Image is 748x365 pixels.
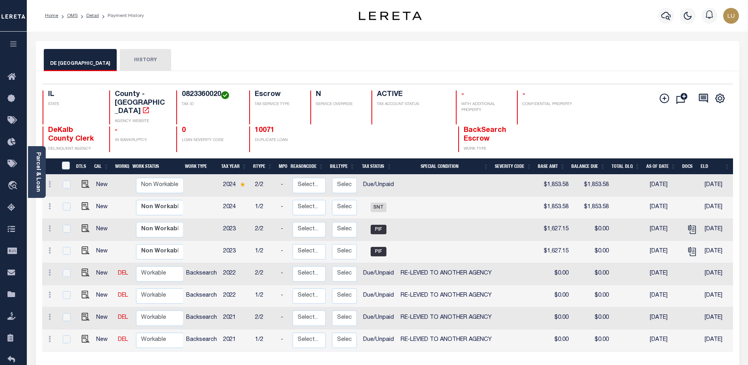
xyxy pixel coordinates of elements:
[401,271,492,276] span: RE-LEVIED TO ANOTHER AGENCY
[572,329,612,352] td: $0.00
[182,90,239,99] h4: 0823360020
[252,175,278,197] td: 2/2
[99,12,144,19] li: Payment History
[255,127,274,134] a: 10071
[701,197,732,219] td: [DATE]
[112,158,129,175] th: WorkQ
[93,219,115,241] td: New
[701,329,732,352] td: [DATE]
[316,102,362,107] p: SERVICE OVERRIDE
[359,11,422,20] img: logo-dark.svg
[358,158,395,175] th: Tax Status: activate to sort column ascending
[115,127,118,134] span: -
[538,241,572,263] td: $1,627.15
[252,219,278,241] td: 2/2
[278,285,289,307] td: -
[647,241,683,263] td: [DATE]
[278,219,289,241] td: -
[45,13,58,18] a: Home
[647,197,683,219] td: [DATE]
[252,329,278,352] td: 1/2
[220,329,252,352] td: 2021
[91,158,112,175] th: CAL: activate to sort column ascending
[538,219,572,241] td: $1,627.15
[220,307,252,329] td: 2021
[93,263,115,285] td: New
[278,263,289,285] td: -
[701,241,732,263] td: [DATE]
[182,137,239,143] p: LOAN SEVERITY CODE
[701,263,732,285] td: [DATE]
[255,102,301,107] p: TAX SERVICE TYPE
[572,219,612,241] td: $0.00
[647,285,683,307] td: [DATE]
[647,219,683,241] td: [DATE]
[93,329,115,352] td: New
[278,241,289,263] td: -
[182,127,186,134] span: 0
[371,247,386,256] span: PIF
[401,293,492,298] span: RE-LEVIED TO ANOTHER AGENCY
[183,329,220,352] td: Backsearch
[647,175,683,197] td: [DATE]
[701,219,732,241] td: [DATE]
[401,337,492,342] span: RE-LEVIED TO ANOTHER AGENCY
[360,175,397,197] td: Due/Unpaid
[371,225,386,234] span: PIF
[93,175,115,197] td: New
[183,307,220,329] td: Backsearch
[255,90,301,99] h4: Escrow
[120,49,171,71] button: HISTORY
[73,158,91,175] th: DTLS
[86,13,99,18] a: Detail
[316,90,362,99] h4: N
[182,102,239,107] p: TAX ID
[220,241,252,263] td: 2023
[701,307,732,329] td: [DATE]
[7,181,20,191] i: travel_explore
[48,146,100,152] p: DELINQUENT AGENCY
[360,329,397,352] td: Due/Unpaid
[42,158,57,175] th: &nbsp;&nbsp;&nbsp;&nbsp;&nbsp;&nbsp;&nbsp;&nbsp;&nbsp;&nbsp;
[538,329,572,352] td: $0.00
[93,285,115,307] td: New
[183,263,220,285] td: Backsearch
[48,90,100,99] h4: IL
[278,307,289,329] td: -
[35,152,41,192] a: Parcel & Loan
[118,315,128,320] a: DEL
[371,203,386,212] span: SNT
[327,158,358,175] th: BillType: activate to sort column ascending
[115,119,167,124] p: AGENCY WEBSITE
[115,137,167,143] p: IN BANKRUPTCY
[183,285,220,307] td: Backsearch
[118,293,128,298] a: DEL
[461,91,464,98] span: -
[278,329,289,352] td: -
[535,158,568,175] th: Base Amt: activate to sort column ascending
[647,263,683,285] td: [DATE]
[538,175,572,197] td: $1,853.58
[464,127,506,143] span: BackSearch Escrow
[252,307,278,329] td: 2/2
[723,8,739,24] img: svg+xml;base64,PHN2ZyB4bWxucz0iaHR0cDovL3d3dy53My5vcmcvMjAwMC9zdmciIHBvaW50ZXItZXZlbnRzPSJub25lIi...
[572,285,612,307] td: $0.00
[538,307,572,329] td: $0.00
[252,263,278,285] td: 2/2
[522,91,525,98] span: -
[220,197,252,219] td: 2024
[93,197,115,219] td: New
[250,158,276,175] th: RType: activate to sort column ascending
[647,307,683,329] td: [DATE]
[360,307,397,329] td: Due/Unpaid
[278,197,289,219] td: -
[48,127,94,143] span: DeKalb County Clerk
[220,285,252,307] td: 2022
[395,158,492,175] th: Special Condition: activate to sort column ascending
[492,158,535,175] th: Severity Code: activate to sort column ascending
[276,158,287,175] th: MPO
[679,158,698,175] th: Docs
[538,197,572,219] td: $1,853.58
[118,271,128,276] a: DEL
[220,175,252,197] td: 2024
